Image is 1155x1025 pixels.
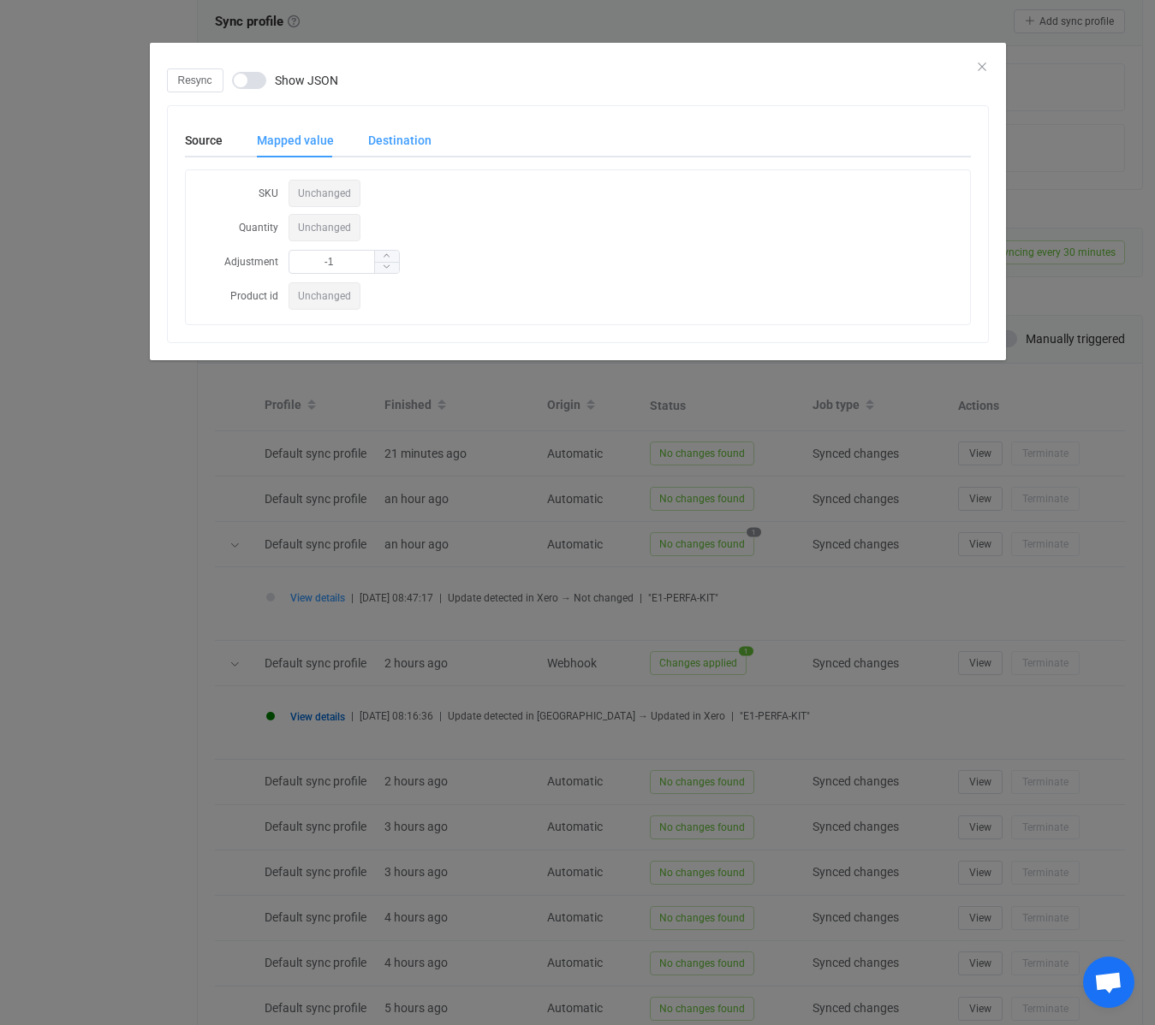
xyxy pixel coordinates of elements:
[259,187,278,199] span: SKU
[275,74,338,86] span: Show JSON
[178,74,212,86] span: Resync
[167,68,223,92] button: Resync
[224,256,278,268] span: Adjustment
[289,282,360,310] span: Unchanged
[289,214,360,241] span: Unchanged
[240,123,351,157] div: Mapped value
[239,222,278,234] span: Quantity
[351,123,432,157] div: Destination
[230,290,278,302] span: Product id
[185,123,240,157] div: Source
[289,180,360,207] span: Unchanged
[150,43,1006,360] div: dialog
[975,60,989,75] button: Close
[1083,957,1134,1008] div: Open chat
